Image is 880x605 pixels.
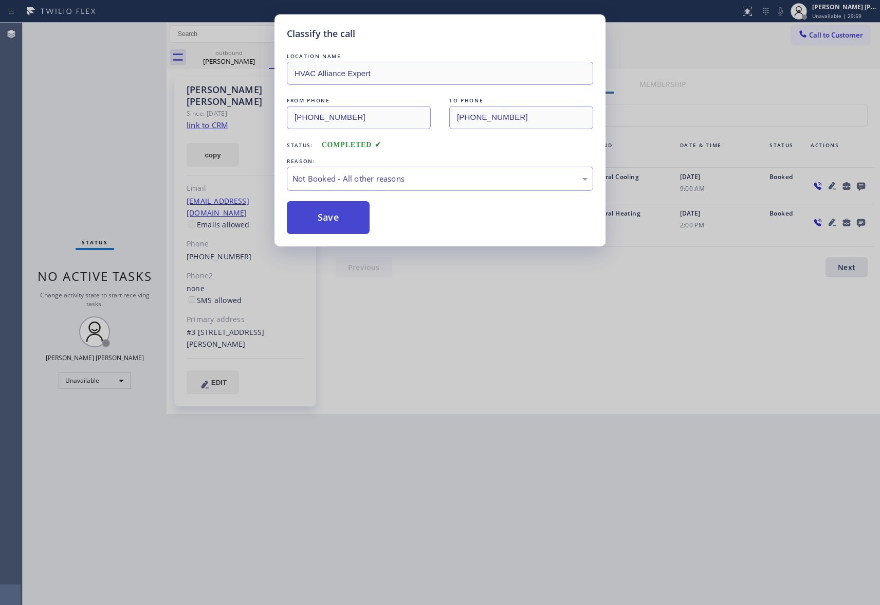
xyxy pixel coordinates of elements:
[287,156,593,167] div: REASON:
[449,95,593,106] div: TO PHONE
[292,173,588,185] div: Not Booked - All other reasons
[287,51,593,62] div: LOCATION NAME
[449,106,593,129] input: To phone
[322,141,381,149] span: COMPLETED
[287,95,431,106] div: FROM PHONE
[287,27,355,41] h5: Classify the call
[287,201,370,234] button: Save
[287,106,431,129] input: From phone
[287,141,314,149] span: Status:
